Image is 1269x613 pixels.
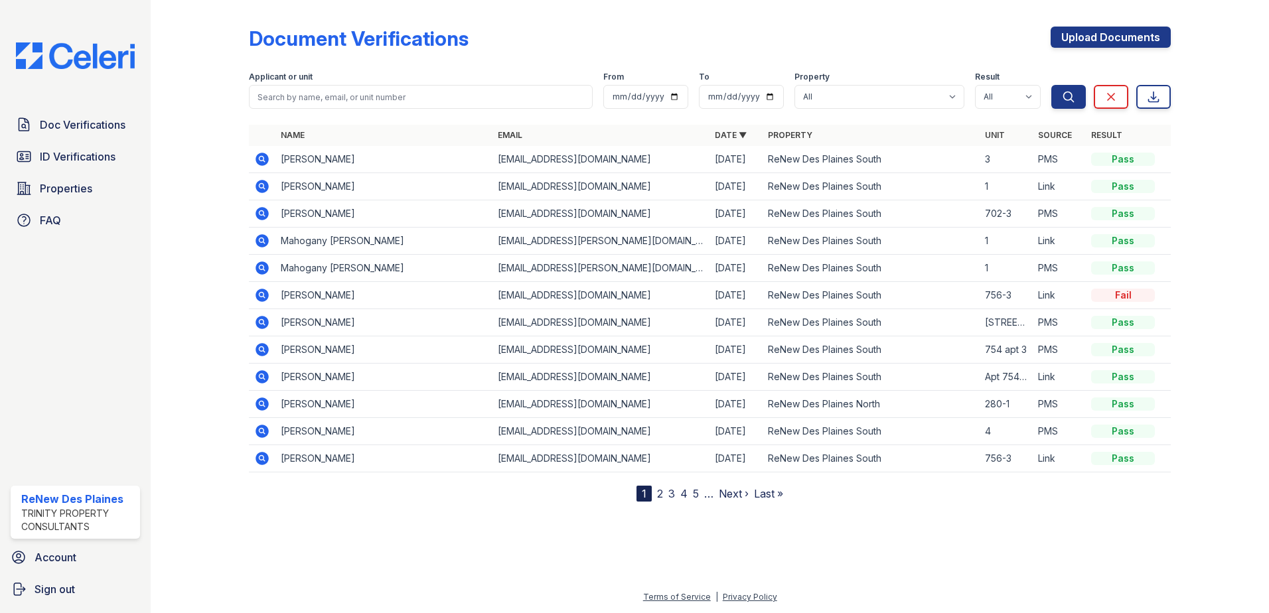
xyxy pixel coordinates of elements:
[715,130,747,140] a: Date ▼
[5,42,145,69] img: CE_Logo_Blue-a8612792a0a2168367f1c8372b55b34899dd931a85d93a1a3d3e32e68fde9ad4.png
[1091,234,1155,247] div: Pass
[1091,207,1155,220] div: Pass
[763,255,980,282] td: ReNew Des Plaines South
[1091,343,1155,356] div: Pass
[980,336,1033,364] td: 754 apt 3
[980,255,1033,282] td: 1
[985,130,1005,140] a: Unit
[21,491,135,507] div: ReNew Des Plaines
[275,200,492,228] td: [PERSON_NAME]
[11,207,140,234] a: FAQ
[492,200,709,228] td: [EMAIL_ADDRESS][DOMAIN_NAME]
[709,418,763,445] td: [DATE]
[709,146,763,173] td: [DATE]
[1033,173,1086,200] td: Link
[281,130,305,140] a: Name
[275,173,492,200] td: [PERSON_NAME]
[704,486,713,502] span: …
[715,592,718,602] div: |
[980,418,1033,445] td: 4
[975,72,1000,82] label: Result
[636,486,652,502] div: 1
[709,282,763,309] td: [DATE]
[249,27,469,50] div: Document Verifications
[1091,370,1155,383] div: Pass
[1091,397,1155,411] div: Pass
[709,173,763,200] td: [DATE]
[709,228,763,255] td: [DATE]
[35,581,75,597] span: Sign out
[492,336,709,364] td: [EMAIL_ADDRESS][DOMAIN_NAME]
[1091,425,1155,438] div: Pass
[680,487,688,500] a: 4
[40,117,125,133] span: Doc Verifications
[709,309,763,336] td: [DATE]
[40,149,115,165] span: ID Verifications
[699,72,709,82] label: To
[1033,418,1086,445] td: PMS
[275,282,492,309] td: [PERSON_NAME]
[492,364,709,391] td: [EMAIL_ADDRESS][DOMAIN_NAME]
[249,85,593,109] input: Search by name, email, or unit number
[709,364,763,391] td: [DATE]
[5,576,145,602] a: Sign out
[763,364,980,391] td: ReNew Des Plaines South
[1033,445,1086,472] td: Link
[492,445,709,472] td: [EMAIL_ADDRESS][DOMAIN_NAME]
[1033,364,1086,391] td: Link
[1033,336,1086,364] td: PMS
[603,72,624,82] label: From
[275,336,492,364] td: [PERSON_NAME]
[668,487,675,500] a: 3
[35,549,76,565] span: Account
[11,175,140,202] a: Properties
[1091,452,1155,465] div: Pass
[763,391,980,418] td: ReNew Des Plaines North
[492,391,709,418] td: [EMAIL_ADDRESS][DOMAIN_NAME]
[498,130,522,140] a: Email
[275,309,492,336] td: [PERSON_NAME]
[763,282,980,309] td: ReNew Des Plaines South
[754,487,783,500] a: Last »
[980,228,1033,255] td: 1
[763,228,980,255] td: ReNew Des Plaines South
[1033,391,1086,418] td: PMS
[763,173,980,200] td: ReNew Des Plaines South
[980,309,1033,336] td: [STREET_ADDRESS]
[763,200,980,228] td: ReNew Des Plaines South
[1033,309,1086,336] td: PMS
[980,173,1033,200] td: 1
[1051,27,1171,48] a: Upload Documents
[249,72,313,82] label: Applicant or unit
[768,130,812,140] a: Property
[1038,130,1072,140] a: Source
[492,255,709,282] td: [EMAIL_ADDRESS][PERSON_NAME][DOMAIN_NAME]
[1091,153,1155,166] div: Pass
[709,391,763,418] td: [DATE]
[643,592,711,602] a: Terms of Service
[723,592,777,602] a: Privacy Policy
[1091,261,1155,275] div: Pass
[709,445,763,472] td: [DATE]
[1033,228,1086,255] td: Link
[693,487,699,500] a: 5
[980,391,1033,418] td: 280-1
[492,282,709,309] td: [EMAIL_ADDRESS][DOMAIN_NAME]
[980,282,1033,309] td: 756-3
[794,72,830,82] label: Property
[5,544,145,571] a: Account
[1033,200,1086,228] td: PMS
[275,418,492,445] td: [PERSON_NAME]
[492,309,709,336] td: [EMAIL_ADDRESS][DOMAIN_NAME]
[763,336,980,364] td: ReNew Des Plaines South
[492,228,709,255] td: [EMAIL_ADDRESS][PERSON_NAME][DOMAIN_NAME]
[980,146,1033,173] td: 3
[709,336,763,364] td: [DATE]
[1091,289,1155,302] div: Fail
[709,255,763,282] td: [DATE]
[21,507,135,533] div: Trinity Property Consultants
[11,111,140,138] a: Doc Verifications
[763,418,980,445] td: ReNew Des Plaines South
[1033,146,1086,173] td: PMS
